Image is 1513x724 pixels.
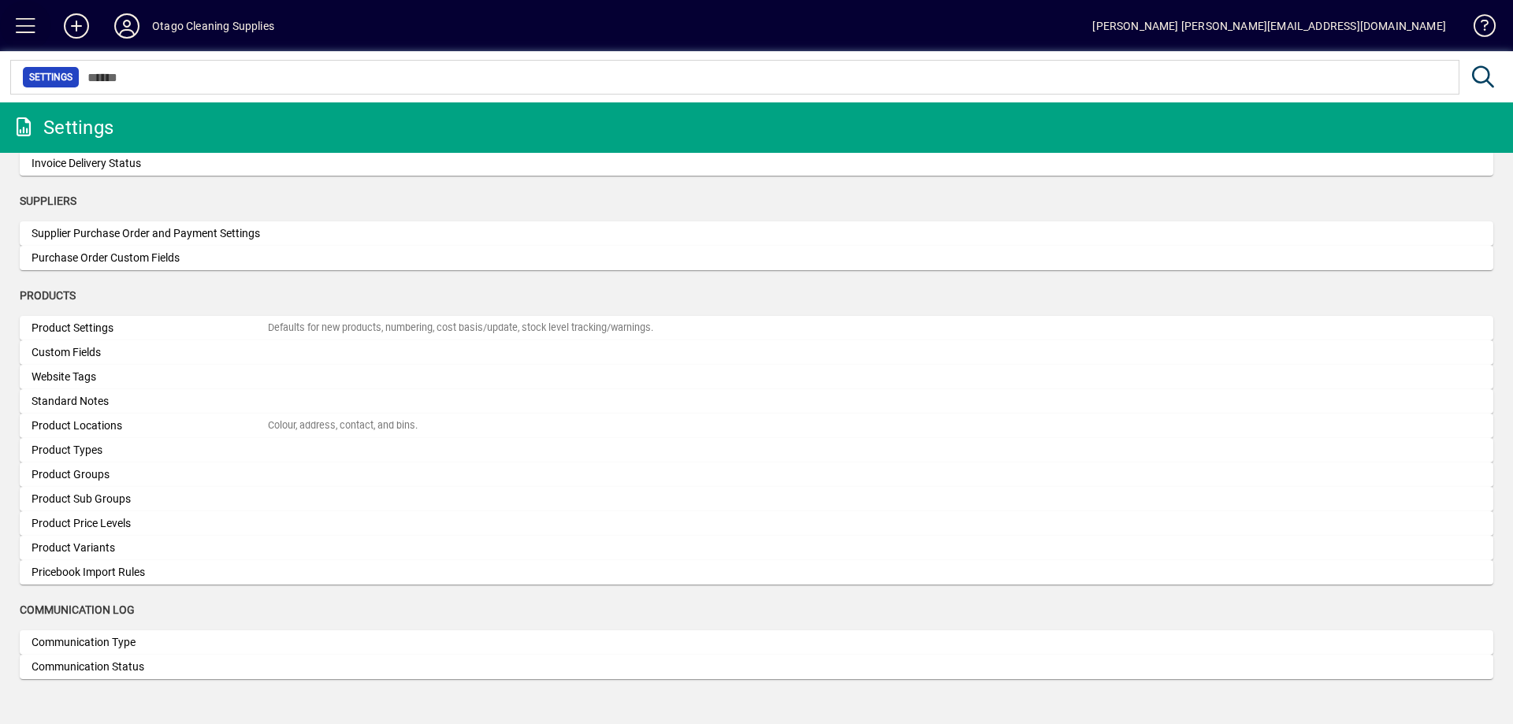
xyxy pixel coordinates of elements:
div: Custom Fields [32,344,268,361]
a: Invoice Delivery Status [20,151,1493,176]
div: Supplier Purchase Order and Payment Settings [32,225,268,242]
span: Settings [29,69,72,85]
div: Colour, address, contact, and bins. [268,418,418,433]
a: Communication Status [20,655,1493,679]
button: Add [51,12,102,40]
a: Knowledge Base [1462,3,1493,54]
a: Website Tags [20,365,1493,389]
div: Communication Type [32,634,268,651]
a: Product Sub Groups [20,487,1493,511]
span: Products [20,289,76,302]
div: Defaults for new products, numbering, cost basis/update, stock level tracking/warnings. [268,321,653,336]
a: Supplier Purchase Order and Payment Settings [20,221,1493,246]
div: Product Types [32,442,268,459]
div: Pricebook Import Rules [32,564,268,581]
div: Product Price Levels [32,515,268,532]
a: Product Variants [20,536,1493,560]
a: Custom Fields [20,340,1493,365]
div: Communication Status [32,659,268,675]
div: Product Locations [32,418,268,434]
div: Otago Cleaning Supplies [152,13,274,39]
div: Product Groups [32,466,268,483]
a: Product SettingsDefaults for new products, numbering, cost basis/update, stock level tracking/war... [20,316,1493,340]
a: Product Price Levels [20,511,1493,536]
div: Product Variants [32,540,268,556]
span: Suppliers [20,195,76,207]
a: Communication Type [20,630,1493,655]
div: Website Tags [32,369,268,385]
div: Invoice Delivery Status [32,155,268,172]
a: Pricebook Import Rules [20,560,1493,585]
a: Product LocationsColour, address, contact, and bins. [20,414,1493,438]
div: Product Settings [32,320,268,336]
div: Product Sub Groups [32,491,268,507]
div: [PERSON_NAME] [PERSON_NAME][EMAIL_ADDRESS][DOMAIN_NAME] [1092,13,1446,39]
span: Communication Log [20,603,135,616]
div: Settings [12,115,113,140]
div: Purchase Order Custom Fields [32,250,268,266]
a: Purchase Order Custom Fields [20,246,1493,270]
button: Profile [102,12,152,40]
a: Product Types [20,438,1493,462]
a: Standard Notes [20,389,1493,414]
div: Standard Notes [32,393,268,410]
a: Product Groups [20,462,1493,487]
